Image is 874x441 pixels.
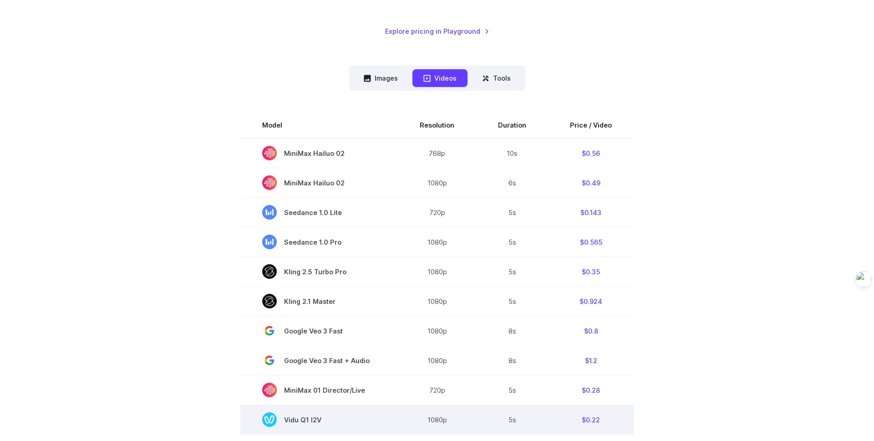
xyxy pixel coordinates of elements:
td: 1080p [398,405,476,435]
td: $0.28 [548,375,634,405]
td: 6s [476,168,548,198]
td: 5s [476,287,548,316]
td: 1080p [398,316,476,346]
span: MiniMax Hailuo 02 [262,175,376,190]
span: Google Veo 3 Fast [262,323,376,338]
span: Kling 2.1 Master [262,294,376,308]
td: $0.49 [548,168,634,198]
span: Google Veo 3 Fast + Audio [262,353,376,368]
td: $0.924 [548,287,634,316]
td: 5s [476,227,548,257]
td: $0.22 [548,405,634,435]
span: Kling 2.5 Turbo Pro [262,264,376,279]
span: MiniMax 01 Director/Live [262,383,376,397]
td: $0.143 [548,198,634,227]
button: Videos [412,69,467,87]
button: Images [353,69,409,87]
td: 5s [476,405,548,435]
td: 720p [398,375,476,405]
td: 8s [476,346,548,375]
td: 1080p [398,168,476,198]
td: 768p [398,138,476,168]
span: Seedance 1.0 Lite [262,205,376,220]
td: 5s [476,375,548,405]
th: Duration [476,113,548,138]
td: 5s [476,257,548,287]
span: Seedance 1.0 Pro [262,235,376,249]
td: 1080p [398,287,476,316]
th: Model [240,113,398,138]
span: Vidu Q1 I2V [262,412,376,427]
span: MiniMax Hailuo 02 [262,146,376,160]
td: $0.35 [548,257,634,287]
td: 1080p [398,346,476,375]
button: Tools [471,69,522,87]
td: $1.2 [548,346,634,375]
a: Explore pricing in Playground [385,26,489,36]
td: 1080p [398,257,476,287]
td: 5s [476,198,548,227]
td: 1080p [398,227,476,257]
td: 10s [476,138,548,168]
th: Resolution [398,113,476,138]
td: $0.565 [548,227,634,257]
td: $0.56 [548,138,634,168]
td: $0.8 [548,316,634,346]
td: 720p [398,198,476,227]
td: 8s [476,316,548,346]
th: Price / Video [548,113,634,138]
